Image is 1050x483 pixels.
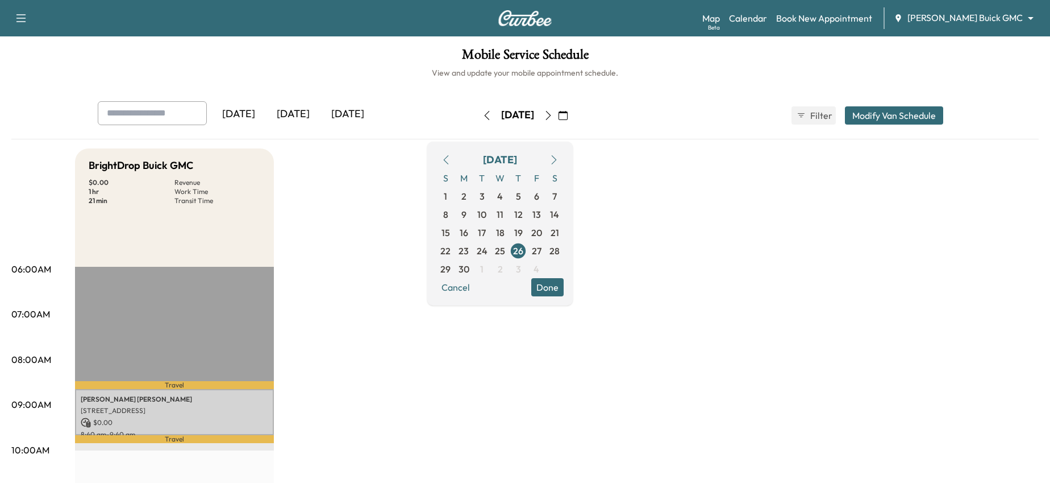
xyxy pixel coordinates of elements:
[496,226,505,240] span: 18
[436,169,455,187] span: S
[174,178,260,187] p: Revenue
[81,418,268,428] p: $ 0.00
[480,189,485,203] span: 3
[495,244,505,258] span: 25
[516,262,521,276] span: 3
[444,189,447,203] span: 1
[907,11,1023,24] span: [PERSON_NAME] Buick GMC
[81,430,268,439] p: 8:40 am - 9:40 am
[509,169,527,187] span: T
[81,395,268,404] p: [PERSON_NAME] [PERSON_NAME]
[776,11,872,25] a: Book New Appointment
[702,11,720,25] a: MapBeta
[516,189,521,203] span: 5
[501,108,534,122] div: [DATE]
[708,23,720,32] div: Beta
[491,169,509,187] span: W
[729,11,767,25] a: Calendar
[478,226,486,240] span: 17
[461,189,466,203] span: 2
[455,169,473,187] span: M
[320,101,375,127] div: [DATE]
[75,381,274,389] p: Travel
[791,106,836,125] button: Filter
[11,398,51,411] p: 09:00AM
[534,189,539,203] span: 6
[514,208,523,221] span: 12
[89,178,174,187] p: $ 0.00
[81,406,268,415] p: [STREET_ADDRESS]
[11,353,51,366] p: 08:00AM
[810,109,831,122] span: Filter
[550,208,559,221] span: 14
[527,169,545,187] span: F
[440,262,451,276] span: 29
[483,152,517,168] div: [DATE]
[514,226,523,240] span: 19
[443,208,448,221] span: 8
[534,262,539,276] span: 4
[498,10,552,26] img: Curbee Logo
[473,169,491,187] span: T
[459,244,469,258] span: 23
[441,226,450,240] span: 15
[89,158,193,174] h5: BrightDrop Buick GMC
[531,226,542,240] span: 20
[551,226,559,240] span: 21
[89,187,174,196] p: 1 hr
[545,169,564,187] span: S
[266,101,320,127] div: [DATE]
[174,196,260,205] p: Transit Time
[211,101,266,127] div: [DATE]
[11,67,1039,79] h6: View and update your mobile appointment schedule.
[436,278,475,296] button: Cancel
[459,262,469,276] span: 30
[75,435,274,444] p: Travel
[552,189,557,203] span: 7
[497,208,503,221] span: 11
[497,189,503,203] span: 4
[845,106,943,125] button: Modify Van Schedule
[174,187,260,196] p: Work Time
[498,262,503,276] span: 2
[11,443,49,457] p: 10:00AM
[460,226,468,240] span: 16
[89,196,174,205] p: 21 min
[440,244,451,258] span: 22
[11,48,1039,67] h1: Mobile Service Schedule
[480,262,484,276] span: 1
[513,244,523,258] span: 26
[532,244,541,258] span: 27
[531,278,564,296] button: Done
[477,244,488,258] span: 24
[549,244,560,258] span: 28
[532,208,541,221] span: 13
[461,208,466,221] span: 9
[477,208,486,221] span: 10
[11,307,50,321] p: 07:00AM
[11,262,51,276] p: 06:00AM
